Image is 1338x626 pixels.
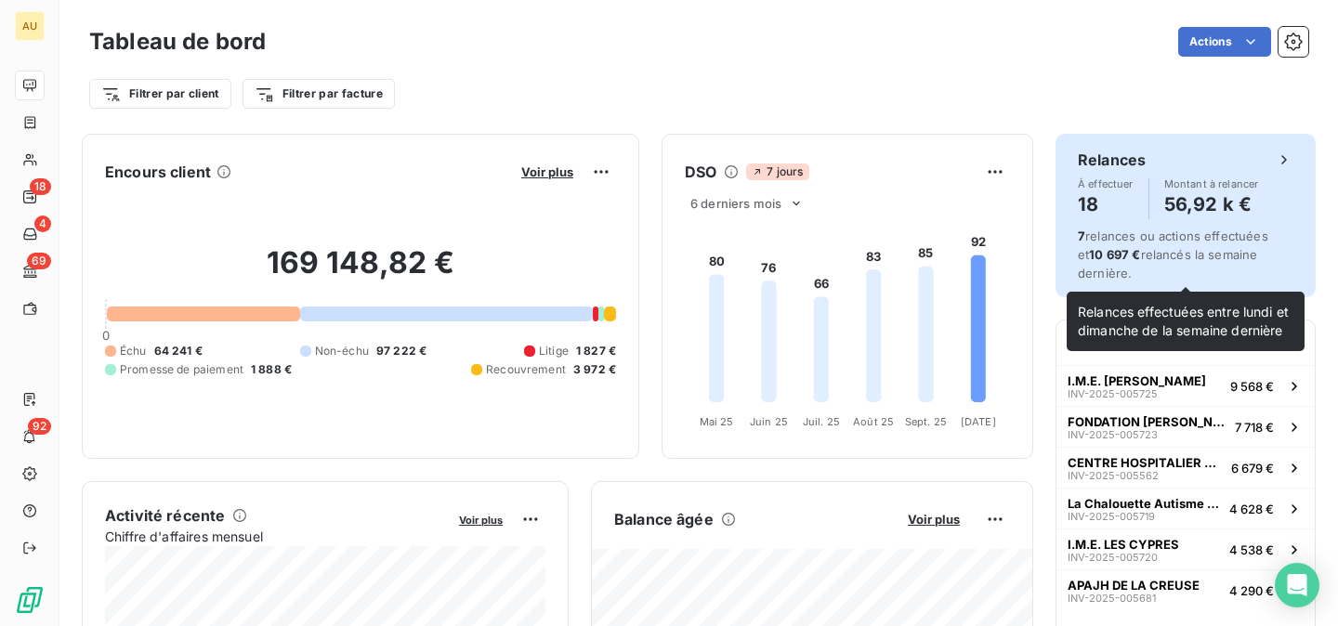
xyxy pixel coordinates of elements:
[1229,502,1274,516] span: 4 628 €
[105,161,211,183] h6: Encours client
[902,511,965,528] button: Voir plus
[1275,563,1319,607] div: Open Intercom Messenger
[576,343,616,359] span: 1 827 €
[685,161,716,183] h6: DSO
[516,163,579,180] button: Voir plus
[908,512,960,527] span: Voir plus
[1178,27,1271,57] button: Actions
[251,361,292,378] span: 1 888 €
[539,343,569,359] span: Litige
[1231,461,1274,476] span: 6 679 €
[120,361,243,378] span: Promesse de paiement
[1056,488,1315,528] button: La Chalouette Autisme EssonneINV-2025-0057194 628 €
[700,415,734,428] tspan: Mai 25
[376,343,426,359] span: 97 222 €
[1078,189,1134,219] h4: 18
[315,343,369,359] span: Non-échu
[1230,379,1274,394] span: 9 568 €
[1235,420,1274,435] span: 7 718 €
[15,585,45,615] img: Logo LeanPay
[961,415,996,428] tspan: [DATE]
[1068,373,1206,388] span: I.M.E. [PERSON_NAME]
[1068,593,1156,604] span: INV-2025-005681
[1068,455,1224,470] span: CENTRE HOSPITALIER DE [GEOGRAPHIC_DATA]
[1078,178,1134,189] span: À effectuer
[1068,470,1159,481] span: INV-2025-005562
[89,25,266,59] h3: Tableau de bord
[486,361,566,378] span: Recouvrement
[1068,578,1200,593] span: APAJH DE LA CREUSE
[905,415,947,428] tspan: Sept. 25
[1056,528,1315,569] button: I.M.E. LES CYPRESINV-2025-0057204 538 €
[1068,388,1158,399] span: INV-2025-005725
[521,164,573,179] span: Voir plus
[573,361,616,378] span: 3 972 €
[1078,304,1289,338] span: Relances effectuées entre lundi et dimanche de la semaine dernière
[1056,320,1315,365] h6: Factures échues
[1056,447,1315,488] button: CENTRE HOSPITALIER DE [GEOGRAPHIC_DATA]INV-2025-0055626 679 €
[105,504,225,527] h6: Activité récente
[1068,414,1227,429] span: FONDATION [PERSON_NAME]
[102,328,110,343] span: 0
[120,343,147,359] span: Échu
[459,514,503,527] span: Voir plus
[27,253,51,269] span: 69
[1068,552,1158,563] span: INV-2025-005720
[1164,178,1259,189] span: Montant à relancer
[1229,542,1274,557] span: 4 538 €
[746,163,808,180] span: 7 jours
[1068,496,1222,511] span: La Chalouette Autisme Essonne
[690,196,781,211] span: 6 derniers mois
[803,415,840,428] tspan: Juil. 25
[1229,583,1274,598] span: 4 290 €
[1068,511,1155,522] span: INV-2025-005719
[30,178,51,195] span: 18
[1164,189,1259,219] h4: 56,92 k €
[89,79,231,109] button: Filtrer par client
[614,508,714,530] h6: Balance âgée
[1078,228,1268,280] span: relances ou actions effectuées et relancés la semaine dernière.
[105,244,616,300] h2: 169 148,82 €
[1089,247,1140,262] span: 10 697 €
[853,415,894,428] tspan: Août 25
[453,511,508,528] button: Voir plus
[1068,537,1179,552] span: I.M.E. LES CYPRES
[1078,228,1085,243] span: 7
[15,11,45,41] div: AU
[1068,429,1158,440] span: INV-2025-005723
[243,79,395,109] button: Filtrer par facture
[1078,149,1146,171] h6: Relances
[105,527,446,546] span: Chiffre d'affaires mensuel
[750,415,788,428] tspan: Juin 25
[28,418,51,435] span: 92
[1056,365,1315,406] button: I.M.E. [PERSON_NAME]INV-2025-0057259 568 €
[1056,406,1315,447] button: FONDATION [PERSON_NAME]INV-2025-0057237 718 €
[34,215,51,232] span: 4
[154,343,203,359] span: 64 241 €
[1056,569,1315,610] button: APAJH DE LA CREUSEINV-2025-0056814 290 €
